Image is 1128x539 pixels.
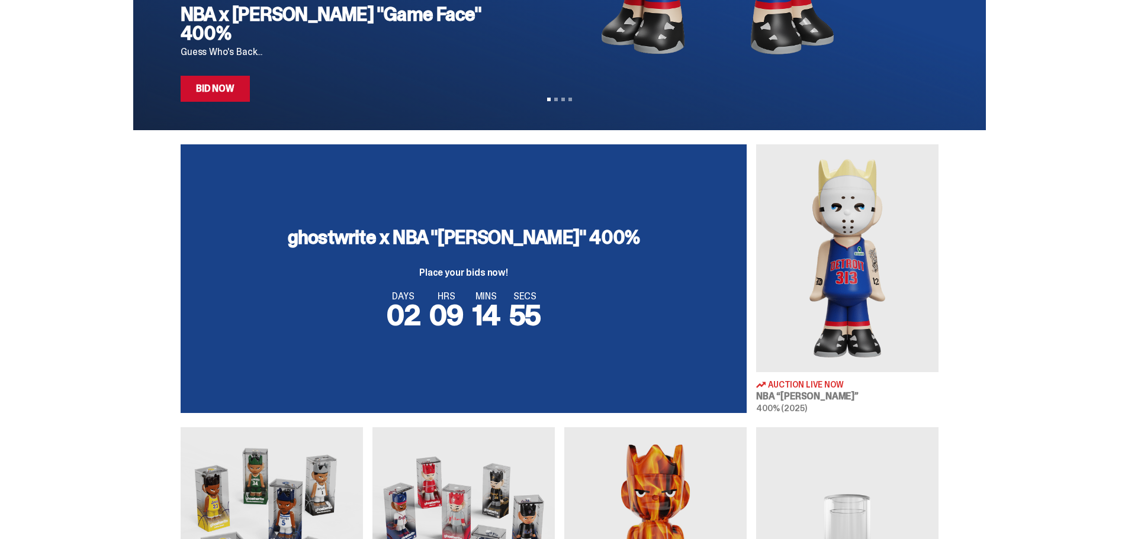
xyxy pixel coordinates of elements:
[756,144,939,372] img: Eminem
[756,144,939,413] a: Eminem Auction Live Now
[181,5,496,43] h2: NBA x [PERSON_NAME] "Game Face" 400%
[181,47,496,57] p: Guess Who's Back...
[387,296,420,334] span: 02
[387,292,420,301] span: DAYS
[288,228,639,247] h3: ghostwrite x NBA "[PERSON_NAME]" 400%
[554,98,558,101] button: View slide 2
[547,98,551,101] button: View slide 1
[509,296,541,334] span: 55
[561,98,565,101] button: View slide 3
[181,76,250,102] a: Bid Now
[756,403,806,414] span: 400% (2025)
[473,292,500,301] span: MINS
[429,296,463,334] span: 09
[768,380,844,389] span: Auction Live Now
[473,296,500,334] span: 14
[756,392,939,401] h3: NBA “[PERSON_NAME]”
[568,98,572,101] button: View slide 4
[429,292,463,301] span: HRS
[288,268,639,277] p: Place your bids now!
[509,292,541,301] span: SECS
